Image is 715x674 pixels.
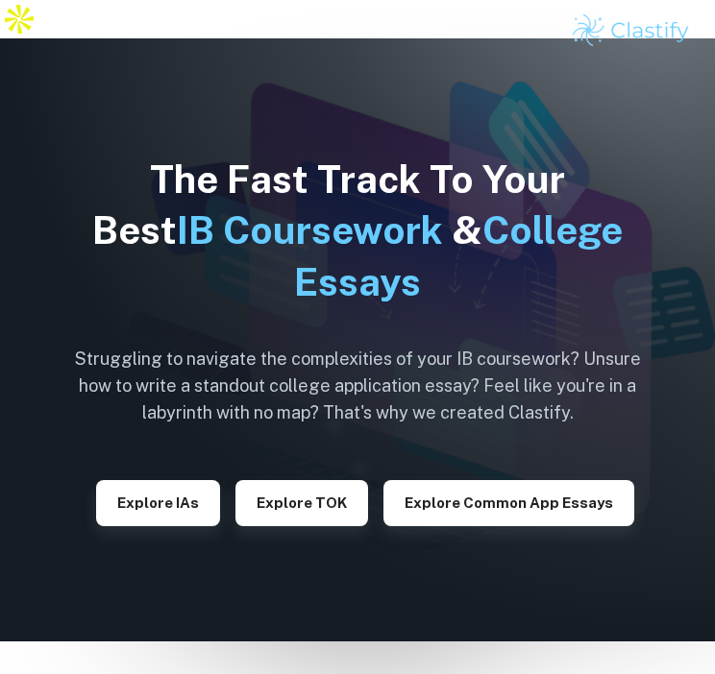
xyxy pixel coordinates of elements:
[235,480,368,526] button: Explore TOK
[570,12,692,50] img: Clastify logo
[96,480,220,526] button: Explore IAs
[294,207,623,303] span: College Essays
[96,493,220,511] a: Explore IAs
[177,207,443,253] span: IB Coursework
[383,480,634,526] button: Explore Common App essays
[60,154,655,307] h1: The Fast Track To Your Best &
[383,493,634,511] a: Explore Common App essays
[60,346,655,426] h6: Struggling to navigate the complexities of your IB coursework? Unsure how to write a standout col...
[235,493,368,511] a: Explore TOK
